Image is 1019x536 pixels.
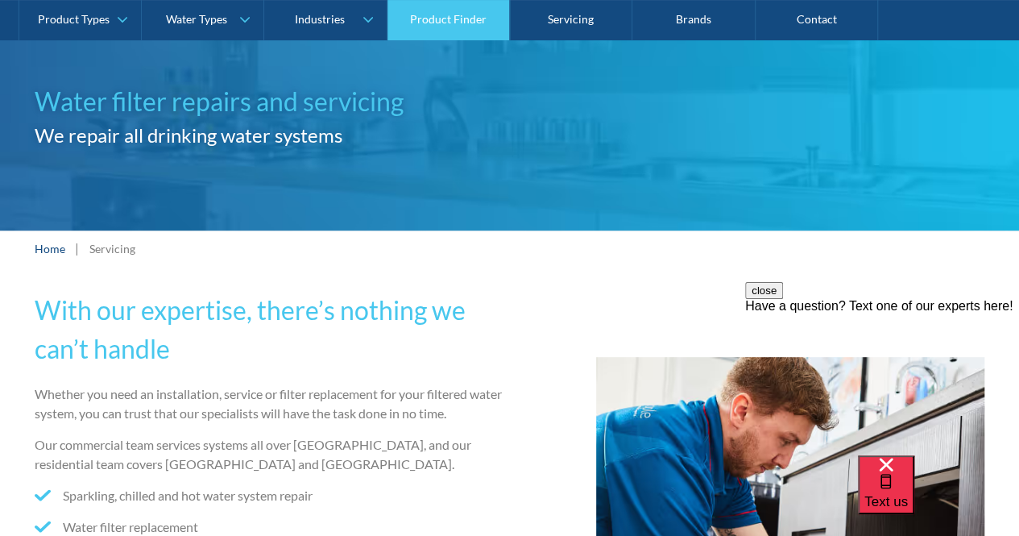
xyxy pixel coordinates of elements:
div: | [73,239,81,258]
a: Home [35,240,65,257]
div: Servicing [89,240,135,257]
h2: With our expertise, there’s nothing we can’t handle [35,291,503,368]
div: Industries [294,13,344,27]
div: Water Types [166,13,227,27]
h2: We repair all drinking water systems [35,121,510,150]
li: Sparkling, chilled and hot water system repair [35,486,503,505]
iframe: podium webchat widget prompt [745,282,1019,476]
iframe: podium webchat widget bubble [858,455,1019,536]
p: Our commercial team services systems all over [GEOGRAPHIC_DATA], and our residential team covers ... [35,435,503,474]
div: Product Types [38,13,110,27]
h1: Water filter repairs and servicing [35,82,510,121]
p: Whether you need an installation, service or filter replacement for your filtered water system, y... [35,384,503,423]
